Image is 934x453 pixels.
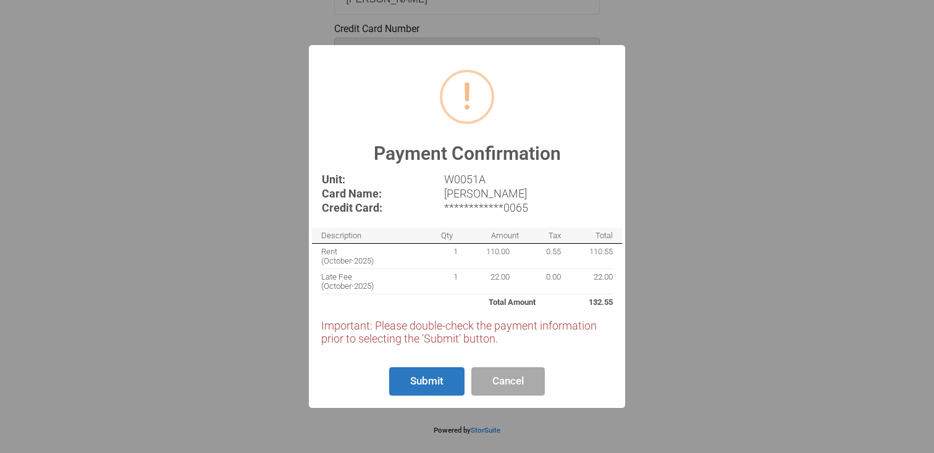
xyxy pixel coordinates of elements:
p: Important: Please double-check the payment information prior to selecting the 'Submit' button. [321,319,613,345]
div: Total [570,231,622,240]
div: Total Amount [312,297,545,307]
div: 22.00 [467,272,519,291]
div: Rent (October-2025) [312,247,441,265]
b: Card Name: [322,187,382,200]
div: 0.55 [519,247,571,265]
div: Description [312,231,441,240]
div: 0.00 [519,272,571,291]
div: Qty [441,231,467,240]
div: 110.00 [467,247,519,265]
h2: Payment Confirmation [374,143,561,165]
div: 1 [441,247,467,265]
div: Tax [519,231,571,240]
span: ! [462,72,472,122]
td: W0051A [444,172,613,186]
b: Credit Card: [322,201,382,214]
div: Late Fee (October-2025) [312,272,441,291]
td: [PERSON_NAME] [444,186,613,201]
div: 22.00 [570,272,622,291]
b: Unit: [322,173,345,186]
button: Cancel [471,367,545,396]
span: 132.55 [589,297,613,307]
div: 1 [441,272,467,291]
div: 110.55 [570,247,622,265]
div: Amount [467,231,519,240]
button: Submit [389,367,465,396]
